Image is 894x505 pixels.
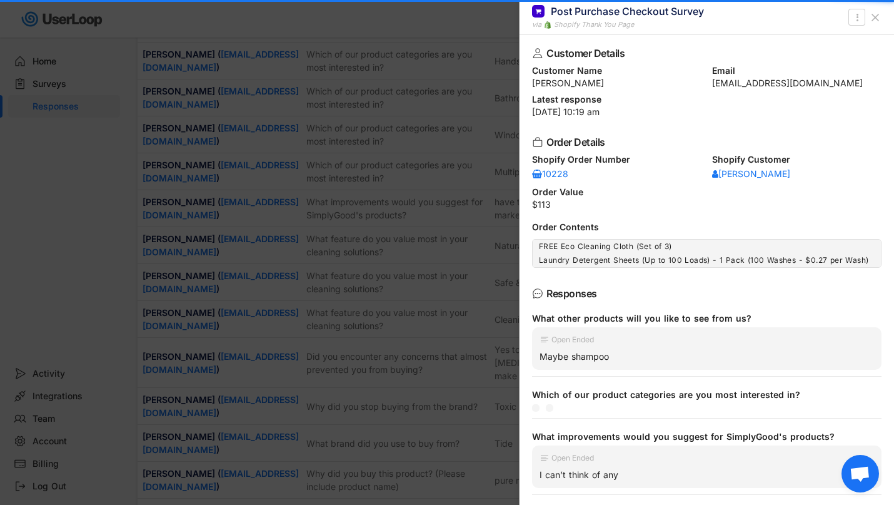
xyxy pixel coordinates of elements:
[540,351,874,362] div: Maybe shampoo
[532,188,881,196] div: Order Value
[532,223,881,232] div: Order Contents
[856,11,858,24] text: 
[532,155,702,164] div: Shopify Order Number
[532,66,702,75] div: Customer Name
[544,21,551,29] img: 1156660_ecommerce_logo_shopify_icon%20%281%29.png
[540,469,874,481] div: I can’t think of any
[551,336,594,344] div: Open Ended
[546,288,861,298] div: Responses
[851,10,863,25] button: 
[532,168,570,180] a: 10228
[532,79,702,88] div: [PERSON_NAME]
[712,66,882,75] div: Email
[532,389,871,400] div: Which of our product categories are you most interested in?
[532,170,570,178] div: 10228
[712,79,882,88] div: [EMAIL_ADDRESS][DOMAIN_NAME]
[712,170,790,178] div: [PERSON_NAME]
[539,242,875,252] div: FREE Eco Cleaning Cloth (Set of 3)
[551,4,704,18] div: Post Purchase Checkout Survey
[532,95,881,104] div: Latest response
[551,454,594,462] div: Open Ended
[546,137,861,147] div: Order Details
[546,48,861,58] div: Customer Details
[532,431,871,442] div: What improvements would you suggest for SimplyGood's products?
[554,19,634,30] div: Shopify Thank You Page
[841,455,879,492] a: Open chat
[712,155,882,164] div: Shopify Customer
[532,108,881,116] div: [DATE] 10:19 am
[532,200,881,209] div: $113
[532,313,871,324] div: What other products will you like to see from us?
[532,19,541,30] div: via
[712,168,790,180] a: [PERSON_NAME]
[539,255,875,265] div: Laundry Detergent Sheets (Up to 100 Loads) - 1 Pack (100 Washes - $0.27 per Wash)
